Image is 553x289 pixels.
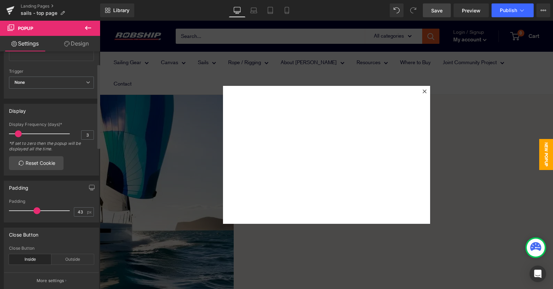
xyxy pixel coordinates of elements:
[500,8,517,13] span: Publish
[9,246,94,251] div: Close Button
[14,80,25,85] b: None
[462,7,481,14] span: Preview
[21,10,57,16] span: sails - top page
[9,141,94,156] div: *If set to zero then the popup will be displayed all the time.​
[87,210,93,214] span: px
[51,36,101,51] a: Design
[536,3,550,17] button: More
[113,7,129,13] span: Library
[51,254,94,265] div: Outside
[9,254,51,265] div: Inside
[530,266,546,282] div: Open Intercom Messenger
[390,3,404,17] button: Undo
[4,272,99,289] button: More settings
[439,118,453,149] span: New Popup
[9,122,94,127] div: Display Frequency (days)*
[492,3,534,17] button: Publish
[9,104,26,114] div: Display
[9,156,64,170] a: Reset Cookie
[229,3,245,17] a: Desktop
[9,181,28,191] div: Padding
[245,3,262,17] a: Laptop
[18,26,33,31] span: Popup
[431,7,443,14] span: Save
[406,3,420,17] button: Redo
[262,3,279,17] a: Tablet
[454,3,489,17] a: Preview
[21,3,100,9] a: Landing Pages
[279,3,295,17] a: Mobile
[9,69,94,74] div: Trigger
[9,228,38,238] div: Close Button
[100,3,134,17] a: New Library
[9,199,94,204] div: Padding
[37,278,64,284] p: More settings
